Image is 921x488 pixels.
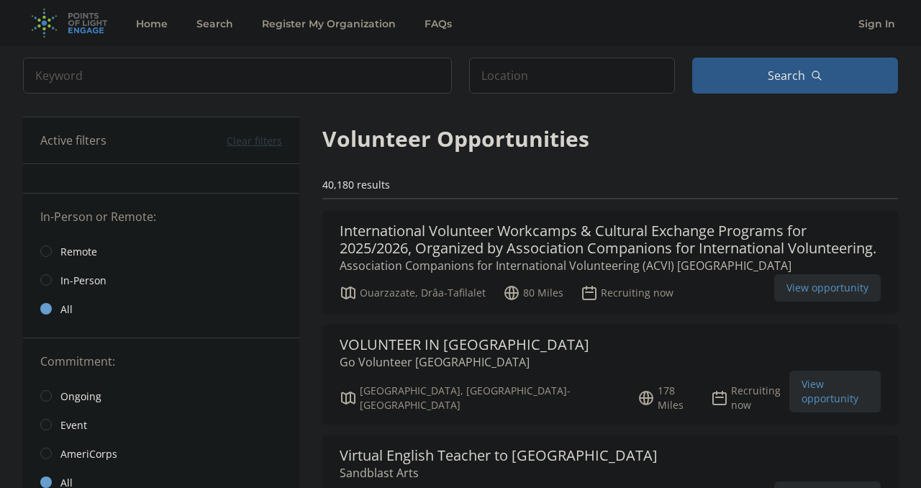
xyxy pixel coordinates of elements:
a: VOLUNTEER IN [GEOGRAPHIC_DATA] Go Volunteer [GEOGRAPHIC_DATA] [GEOGRAPHIC_DATA], [GEOGRAPHIC_DATA... [322,325,898,424]
a: Event [23,410,299,439]
span: Ongoing [60,389,101,404]
span: AmeriCorps [60,447,117,461]
p: Ouarzazate, Drâa-Tafilalet [340,284,486,302]
p: Sandblast Arts [340,464,658,482]
h2: Volunteer Opportunities [322,122,589,155]
span: Search [768,67,805,84]
button: Clear filters [227,134,282,148]
span: View opportunity [774,274,881,302]
legend: In-Person or Remote: [40,208,282,225]
a: Ongoing [23,381,299,410]
p: [GEOGRAPHIC_DATA], [GEOGRAPHIC_DATA]-[GEOGRAPHIC_DATA] [340,384,620,412]
span: View opportunity [789,371,881,412]
legend: Commitment: [40,353,282,370]
button: Search [692,58,898,94]
p: 178 Miles [638,384,694,412]
p: Recruiting now [581,284,673,302]
span: All [60,302,73,317]
h3: International Volunteer Workcamps & Cultural Exchange Programs for 2025/2026, Organized by Associ... [340,222,881,257]
p: Go Volunteer [GEOGRAPHIC_DATA] [340,353,589,371]
p: 80 Miles [503,284,563,302]
span: In-Person [60,274,106,288]
p: Recruiting now [711,384,789,412]
a: In-Person [23,266,299,294]
span: Event [60,418,87,433]
h3: Active filters [40,132,106,149]
a: AmeriCorps [23,439,299,468]
a: All [23,294,299,323]
input: Location [469,58,675,94]
p: Association Companions for International Volunteering (ACVI) [GEOGRAPHIC_DATA] [340,257,881,274]
h3: VOLUNTEER IN [GEOGRAPHIC_DATA] [340,336,589,353]
input: Keyword [23,58,452,94]
a: Remote [23,237,299,266]
a: International Volunteer Workcamps & Cultural Exchange Programs for 2025/2026, Organized by Associ... [322,211,898,313]
h3: Virtual English Teacher to [GEOGRAPHIC_DATA] [340,447,658,464]
span: 40,180 results [322,178,390,191]
span: Remote [60,245,97,259]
